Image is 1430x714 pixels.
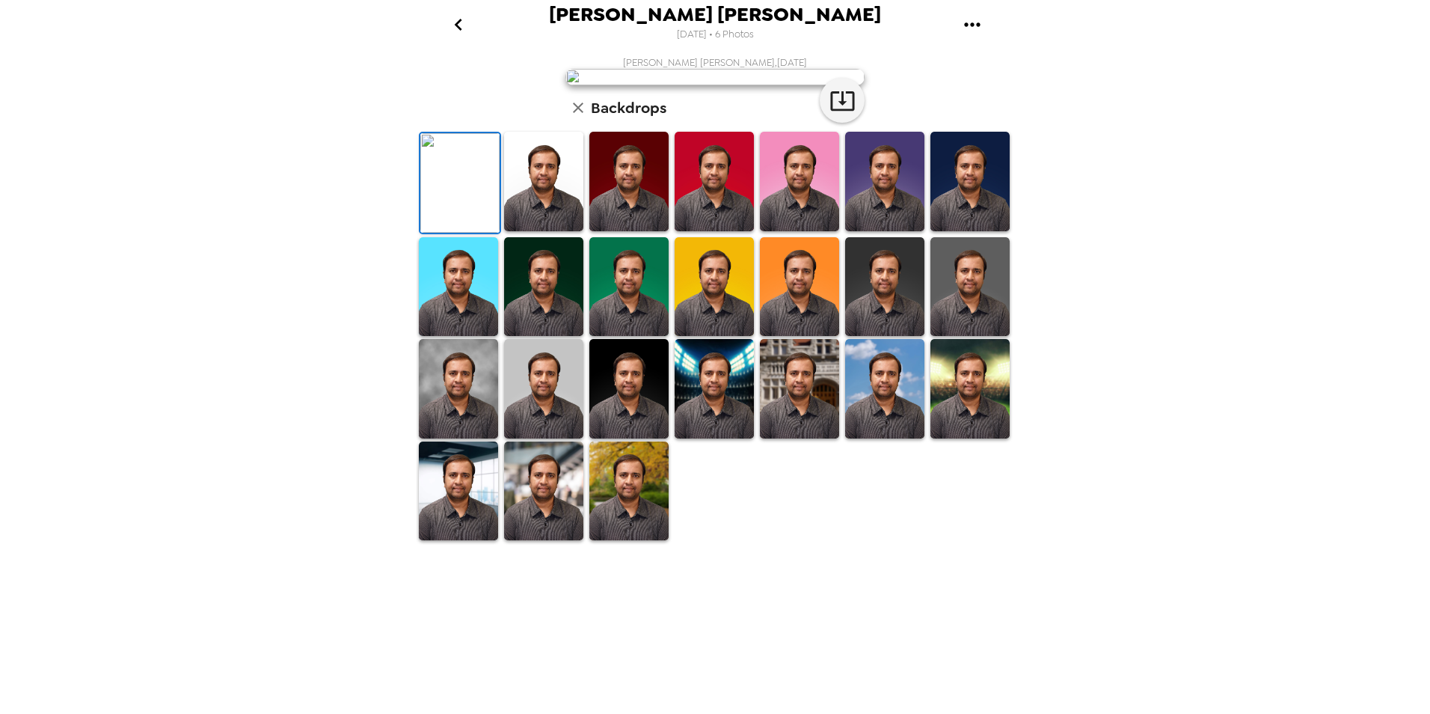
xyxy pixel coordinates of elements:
[623,56,807,69] span: [PERSON_NAME] [PERSON_NAME] , [DATE]
[591,96,666,120] h6: Backdrops
[677,25,754,45] span: [DATE] • 6 Photos
[549,4,881,25] span: [PERSON_NAME] [PERSON_NAME]
[565,69,865,85] img: user
[420,133,500,233] img: Original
